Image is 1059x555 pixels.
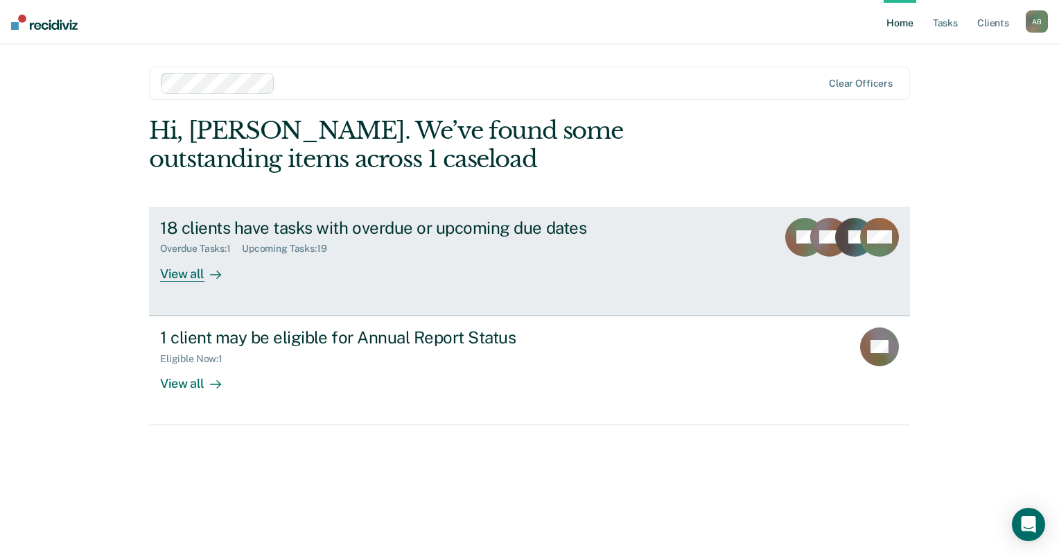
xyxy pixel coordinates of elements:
div: 18 clients have tasks with overdue or upcoming due dates [160,218,647,238]
div: Eligible Now : 1 [160,353,234,365]
div: Open Intercom Messenger [1012,508,1045,541]
div: Clear officers [829,78,893,89]
div: Upcoming Tasks : 19 [242,243,338,255]
a: 1 client may be eligible for Annual Report StatusEligible Now:1View all [149,316,910,425]
img: Recidiviz [11,15,78,30]
a: 18 clients have tasks with overdue or upcoming due datesOverdue Tasks:1Upcoming Tasks:19View all [149,207,910,316]
div: Overdue Tasks : 1 [160,243,242,255]
div: View all [160,364,238,391]
div: Hi, [PERSON_NAME]. We’ve found some outstanding items across 1 caseload [149,117,758,173]
button: AB [1026,10,1048,33]
div: View all [160,255,238,282]
div: A B [1026,10,1048,33]
div: 1 client may be eligible for Annual Report Status [160,327,647,348]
